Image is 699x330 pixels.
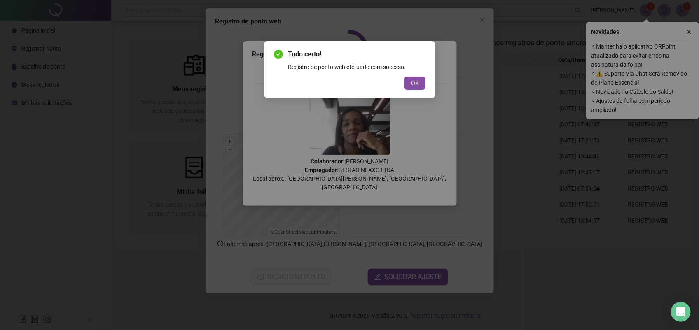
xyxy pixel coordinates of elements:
[274,50,283,59] span: check-circle
[411,79,419,88] span: OK
[404,77,425,90] button: OK
[288,49,425,59] span: Tudo certo!
[671,302,691,322] div: Open Intercom Messenger
[288,63,425,72] div: Registro de ponto web efetuado com sucesso.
